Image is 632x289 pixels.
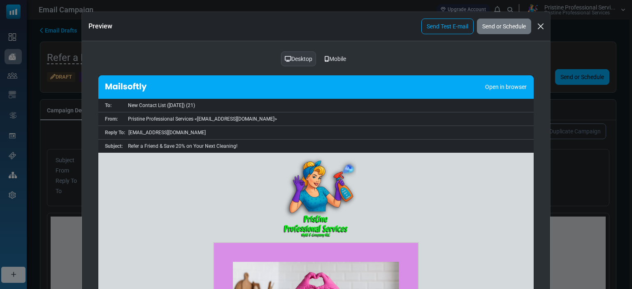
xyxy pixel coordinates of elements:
[125,141,534,151] div: Refer a Friend & Save 20% on Your Next Cleaning!
[179,186,257,198] span: Refer a Friend!
[485,83,527,91] a: Open in browser
[128,103,195,108] span: New Contact List ([DATE]) (21)
[421,19,474,34] a: Send Test E-mail
[88,21,112,31] h6: Preview
[98,141,125,151] div: Subject:
[98,128,125,138] div: Reply To:
[98,114,125,124] div: From:
[534,20,547,33] button: Close
[281,51,316,66] div: Desktop
[238,186,317,198] span: Refer a Friend!
[98,100,125,110] div: To:
[477,19,531,34] a: Send or Schedule
[125,128,534,138] div: [EMAIL_ADDRESS][DOMAIN_NAME]
[125,114,534,124] div: Pristine Professional Services < [EMAIL_ADDRESS][DOMAIN_NAME] >
[319,51,351,67] div: Mobile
